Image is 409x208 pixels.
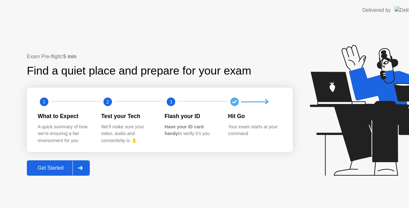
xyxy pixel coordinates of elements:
[165,112,218,120] div: Flash your ID
[27,53,293,60] div: Exam Pre-flight:
[228,124,282,137] div: Your exam starts at your command
[362,6,391,14] div: Delivered by
[165,124,218,137] div: to verify it’s you
[38,124,91,144] div: A quick summary of how we’re ensuring a fair environment for you
[170,99,172,105] text: 3
[29,165,73,171] div: Get Started
[165,124,204,136] b: Have your ID card handy
[38,112,91,120] div: What to Expect
[106,99,109,105] text: 2
[101,124,155,144] div: We’ll make sure your video, audio and connectivity is 👌
[101,112,155,120] div: Test your Tech
[228,112,282,120] div: Hit Go
[43,99,45,105] text: 1
[27,160,90,176] button: Get Started
[27,62,252,79] div: Find a quiet place and prepare for your exam
[63,54,77,59] b: 5 min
